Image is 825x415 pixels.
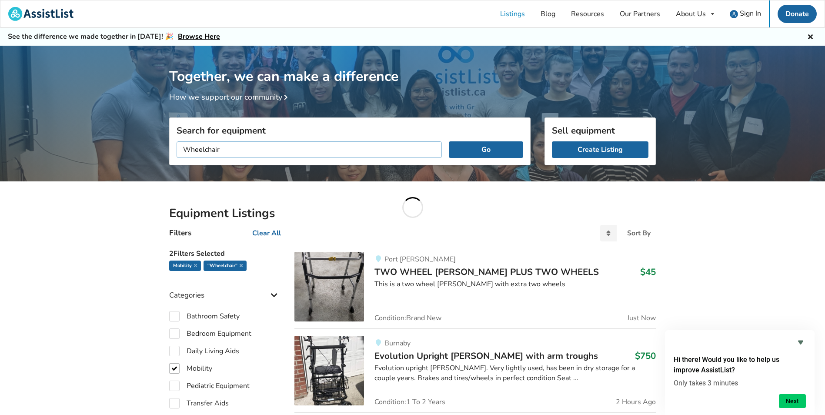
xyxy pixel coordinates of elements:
[676,10,706,17] div: About Us
[374,315,441,321] span: Condition: Brand New
[374,350,598,362] span: Evolution Upright [PERSON_NAME] with arm troughs
[612,0,668,27] a: Our Partners
[169,363,212,374] label: Mobility
[169,206,656,221] h2: Equipment Listings
[533,0,563,27] a: Blog
[374,266,599,278] span: TWO WHEEL [PERSON_NAME] PLUS TWO WHEELS
[8,7,73,21] img: assistlist-logo
[294,252,656,328] a: mobility-two wheel walker plus two wheelsPort [PERSON_NAME]TWO WHEEL [PERSON_NAME] PLUS TWO WHEEL...
[635,350,656,361] h3: $750
[169,92,291,102] a: How we support our community
[563,0,612,27] a: Resources
[627,315,656,321] span: Just Now
[294,252,364,321] img: mobility-two wheel walker plus two wheels
[169,328,251,339] label: Bedroom Equipment
[640,266,656,278] h3: $45
[169,273,281,304] div: Categories
[779,394,806,408] button: Next question
[778,5,817,23] a: Donate
[169,261,201,271] div: Mobility
[374,363,656,383] div: Evolution upright [PERSON_NAME]. Very lightly used, has been in dry storage for a couple years. B...
[449,141,523,158] button: Go
[177,141,442,158] input: I am looking for...
[169,398,229,408] label: Transfer Aids
[616,398,656,405] span: 2 Hours Ago
[627,230,651,237] div: Sort By
[169,245,281,261] h5: 2 Filters Selected
[730,10,738,18] img: user icon
[204,261,247,271] div: "Wheelchair"
[177,125,523,136] h3: Search for equipment
[674,337,806,408] div: Hi there! Would you like to help us improve AssistList?
[384,338,411,348] span: Burnaby
[795,337,806,348] button: Hide survey
[169,46,656,85] h1: Together, we can make a difference
[374,279,656,289] div: This is a two wheel [PERSON_NAME] with extra two wheels
[674,379,806,387] p: Only takes 3 minutes
[294,328,656,412] a: mobility-evolution upright walker with arm troughsBurnabyEvolution Upright [PERSON_NAME] with arm...
[674,355,806,375] h2: Hi there! Would you like to help us improve AssistList?
[178,32,220,41] a: Browse Here
[384,254,456,264] span: Port [PERSON_NAME]
[169,228,191,238] h4: Filters
[492,0,533,27] a: Listings
[294,336,364,405] img: mobility-evolution upright walker with arm troughs
[252,228,281,238] u: Clear All
[552,125,648,136] h3: Sell equipment
[552,141,648,158] a: Create Listing
[169,311,240,321] label: Bathroom Safety
[169,381,250,391] label: Pediatric Equipment
[374,398,445,405] span: Condition: 1 To 2 Years
[740,9,761,18] span: Sign In
[8,32,220,41] h5: See the difference we made together in [DATE]! 🎉
[722,0,769,27] a: user icon Sign In
[169,346,239,356] label: Daily Living Aids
